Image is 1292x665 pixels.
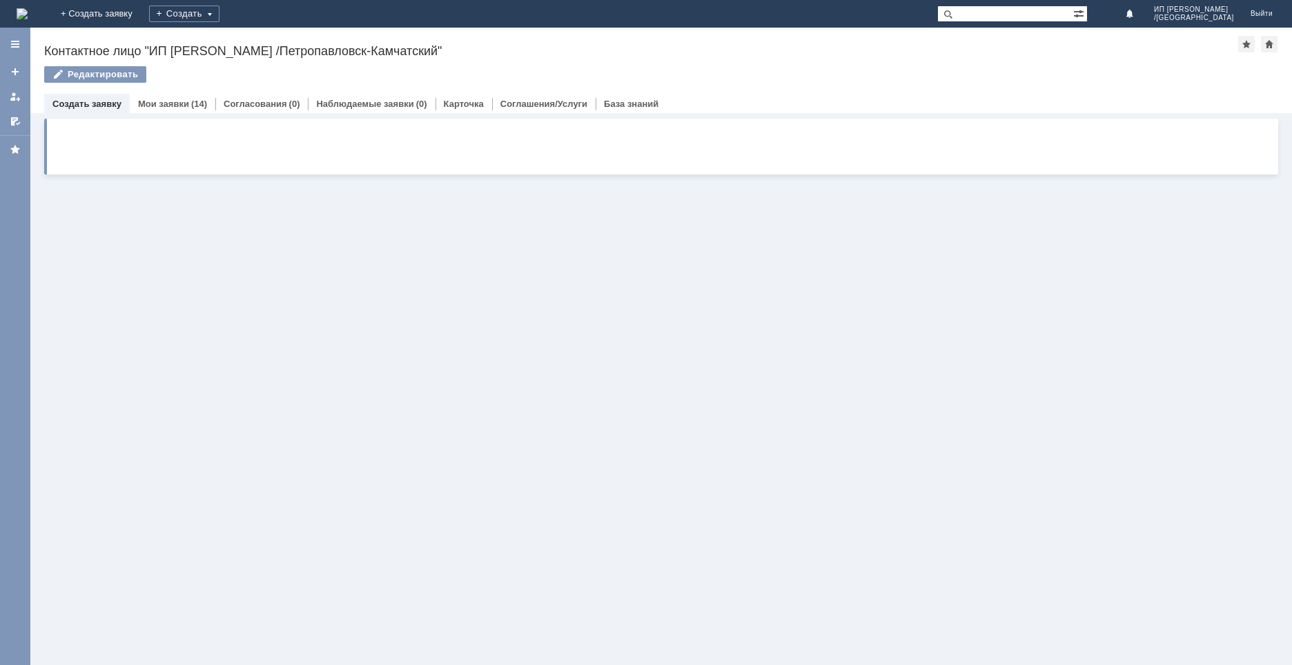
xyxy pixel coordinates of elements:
a: Мои заявки [4,86,26,108]
a: Создать заявку [52,99,121,109]
img: logo [17,8,28,19]
a: Соглашения/Услуги [500,99,587,109]
div: Создать [149,6,219,22]
a: Карточка [444,99,484,109]
a: Мои заявки [138,99,189,109]
div: Контактное лицо "ИП [PERSON_NAME] /Петропавловск-Камчатский" [44,44,1238,58]
a: Наблюдаемые заявки [316,99,413,109]
span: /[GEOGRAPHIC_DATA] [1154,14,1234,22]
div: (0) [416,99,427,109]
a: Создать заявку [4,61,26,83]
div: (14) [191,99,207,109]
div: (0) [289,99,300,109]
div: Сделать домашней страницей [1261,36,1278,52]
div: Добавить в избранное [1238,36,1255,52]
span: ИП [PERSON_NAME] [1154,6,1234,14]
span: Расширенный поиск [1073,6,1087,19]
a: База знаний [604,99,658,109]
a: Мои согласования [4,110,26,132]
a: Согласования [224,99,287,109]
a: Перейти на домашнюю страницу [17,8,28,19]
